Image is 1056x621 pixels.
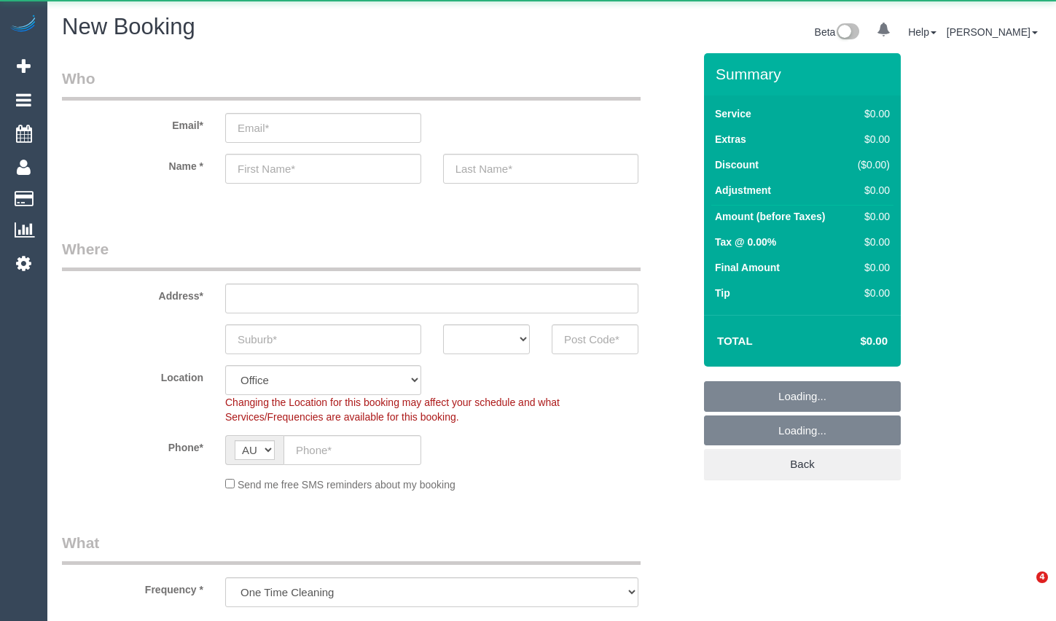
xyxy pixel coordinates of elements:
[851,235,890,249] div: $0.00
[851,132,890,147] div: $0.00
[1036,571,1048,583] span: 4
[715,157,759,172] label: Discount
[51,365,214,385] label: Location
[9,15,38,35] img: Automaid Logo
[947,26,1038,38] a: [PERSON_NAME]
[715,209,825,224] label: Amount (before Taxes)
[715,235,776,249] label: Tax @ 0.00%
[443,154,639,184] input: Last Name*
[908,26,936,38] a: Help
[1006,571,1041,606] iframe: Intercom live chat
[716,66,893,82] h3: Summary
[552,324,638,354] input: Post Code*
[51,284,214,303] label: Address*
[717,335,753,347] strong: Total
[51,435,214,455] label: Phone*
[51,577,214,597] label: Frequency *
[51,154,214,173] label: Name *
[225,324,421,354] input: Suburb*
[851,183,890,198] div: $0.00
[225,154,421,184] input: First Name*
[715,106,751,121] label: Service
[715,132,746,147] label: Extras
[283,435,421,465] input: Phone*
[851,157,890,172] div: ($0.00)
[704,449,901,480] a: Back
[238,479,455,491] span: Send me free SMS reminders about my booking
[815,26,860,38] a: Beta
[851,209,890,224] div: $0.00
[715,183,771,198] label: Adjustment
[817,335,888,348] h4: $0.00
[62,238,641,271] legend: Where
[51,113,214,133] label: Email*
[851,106,890,121] div: $0.00
[851,286,890,300] div: $0.00
[715,286,730,300] label: Tip
[225,113,421,143] input: Email*
[62,532,641,565] legend: What
[835,23,859,42] img: New interface
[715,260,780,275] label: Final Amount
[62,68,641,101] legend: Who
[62,14,195,39] span: New Booking
[851,260,890,275] div: $0.00
[225,397,560,423] span: Changing the Location for this booking may affect your schedule and what Services/Frequencies are...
